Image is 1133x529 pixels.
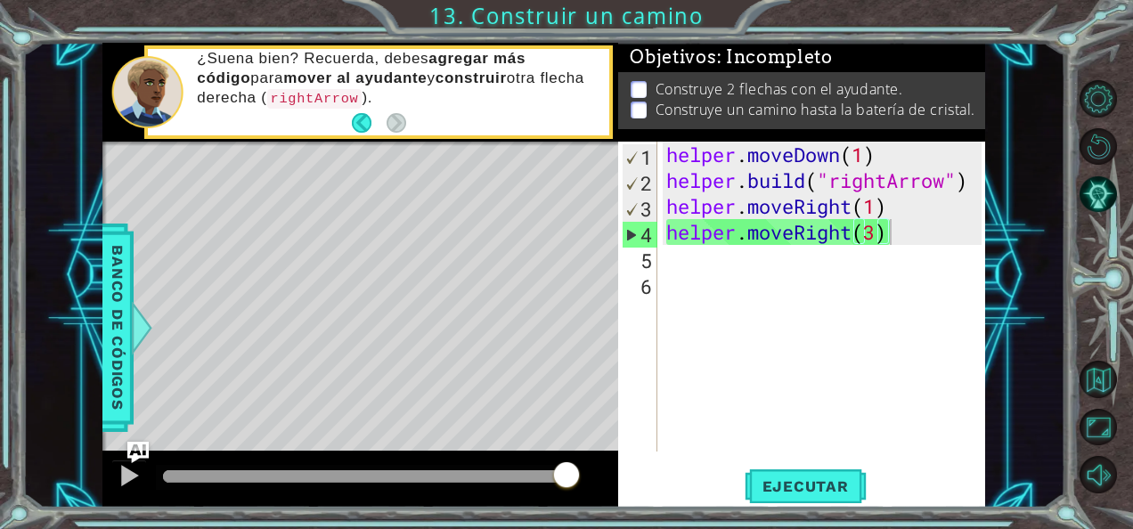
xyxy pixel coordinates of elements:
button: Reiniciar nivel [1080,128,1117,166]
button: Shift+Enter: Ejecutar el código. [745,468,867,504]
span: Banco de códigos [103,236,132,420]
button: Ask AI [127,442,149,463]
p: Construye un camino hasta la batería de cristal. [656,100,975,119]
p: Construye 2 flechas con el ayudante. [656,79,903,99]
a: Volver al mapa [1082,355,1133,403]
button: Sonido apagado [1080,456,1117,493]
div: 3 [623,196,657,222]
div: 2 [623,170,657,196]
button: Pista IA [1080,175,1117,213]
strong: mover al ayudante [283,69,427,86]
button: Maximizar navegador [1080,409,1117,446]
button: Next [387,113,406,133]
span: Ejecutar [745,477,867,495]
strong: construir [436,69,507,86]
span: : Incompleto [717,46,833,68]
div: 6 [622,273,657,299]
p: ¿Suena bien? Recuerda, debes para y otra flecha derecha ( ). [197,49,597,109]
button: Ctrl + P: Play [111,460,147,496]
button: Volver al mapa [1080,361,1117,398]
button: Back [352,113,387,133]
div: 4 [623,222,657,248]
div: 1 [623,144,657,170]
span: Objetivos [630,46,833,69]
div: 5 [622,248,657,273]
button: Opciones de nivel [1080,80,1117,118]
code: rightArrow [267,89,363,109]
